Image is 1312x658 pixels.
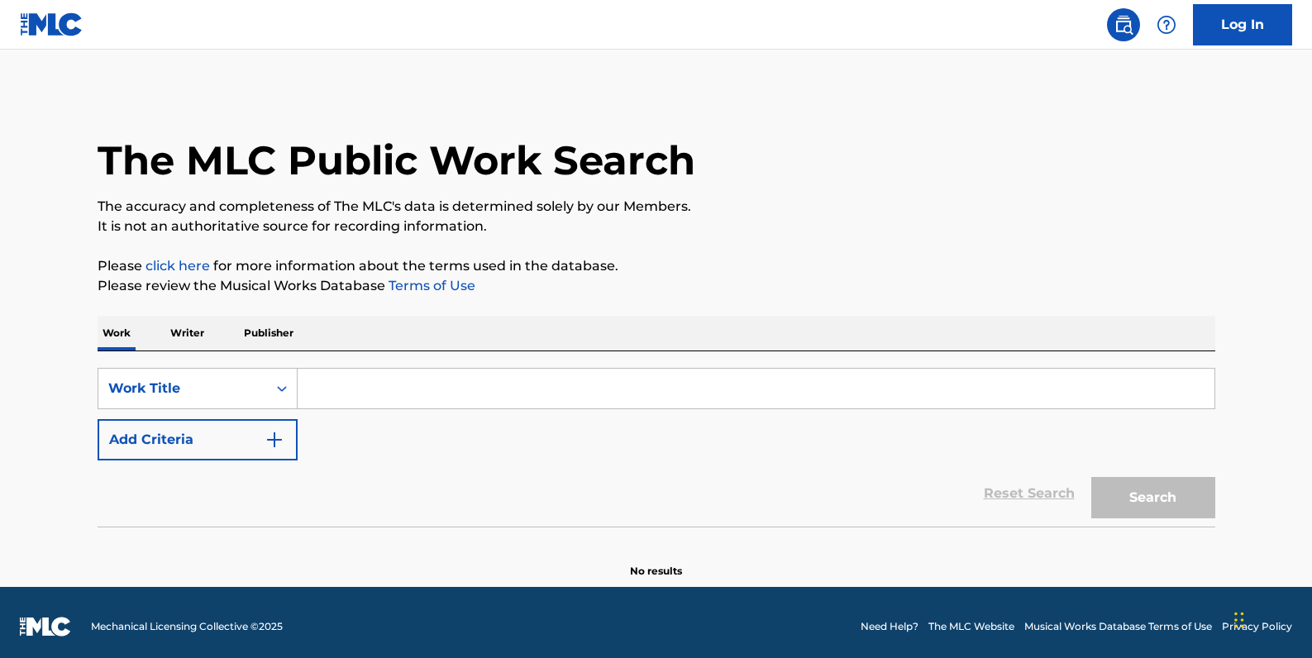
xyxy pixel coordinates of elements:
div: Drag [1234,595,1244,645]
p: Work [98,316,136,350]
p: No results [630,544,682,579]
h1: The MLC Public Work Search [98,136,695,185]
form: Search Form [98,368,1215,527]
div: Help [1150,8,1183,41]
a: Need Help? [861,619,918,634]
img: search [1114,15,1133,35]
a: click here [146,258,210,274]
a: Privacy Policy [1222,619,1292,634]
a: Public Search [1107,8,1140,41]
p: Please for more information about the terms used in the database. [98,256,1215,276]
p: Writer [165,316,209,350]
p: The accuracy and completeness of The MLC's data is determined solely by our Members. [98,197,1215,217]
img: 9d2ae6d4665cec9f34b9.svg [265,430,284,450]
a: Musical Works Database Terms of Use [1024,619,1212,634]
img: logo [20,617,71,637]
div: Work Title [108,379,257,398]
a: The MLC Website [928,619,1014,634]
img: MLC Logo [20,12,83,36]
img: help [1157,15,1176,35]
a: Terms of Use [385,278,475,293]
span: Mechanical Licensing Collective © 2025 [91,619,283,634]
p: Please review the Musical Works Database [98,276,1215,296]
p: Publisher [239,316,298,350]
button: Add Criteria [98,419,298,460]
a: Log In [1193,4,1292,45]
p: It is not an authoritative source for recording information. [98,217,1215,236]
iframe: Chat Widget [1229,579,1312,658]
